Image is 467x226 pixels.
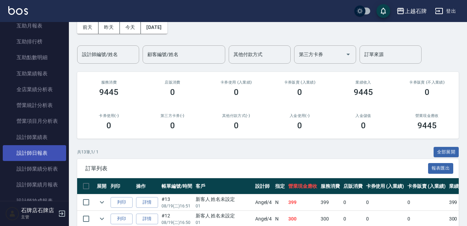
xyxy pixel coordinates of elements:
[160,194,194,211] td: #13
[3,177,66,193] a: 設計師業績月報表
[434,147,459,158] button: 全部展開
[136,214,158,224] a: 詳情
[170,121,175,130] h3: 0
[376,4,390,18] button: save
[170,87,175,97] h3: 0
[162,219,192,226] p: 08/19 (二) 16:50
[343,49,354,60] button: Open
[196,203,252,209] p: 01
[196,196,252,203] div: 新客人 姓名未設定
[405,7,427,15] div: 上越石牌
[194,178,253,194] th: 客戶
[3,161,66,177] a: 設計師業績分析表
[3,193,66,209] a: 設計師抽成報表
[136,197,158,208] a: 詳情
[141,21,167,34] button: [DATE]
[85,80,133,85] h3: 服務消費
[425,87,429,97] h3: 0
[3,97,66,113] a: 營業統計分析表
[3,145,66,161] a: 設計師日報表
[403,114,450,118] h2: 營業現金應收
[3,50,66,65] a: 互助點數明細
[134,178,160,194] th: 操作
[432,5,459,18] button: 登出
[417,121,437,130] h3: 9445
[253,178,274,194] th: 設計師
[3,34,66,50] a: 互助排行榜
[196,219,252,226] p: 01
[403,80,450,85] h2: 卡券販賣 (不入業績)
[111,214,133,224] button: 列印
[342,178,364,194] th: 店販消費
[3,18,66,34] a: 互助月報表
[3,113,66,129] a: 營業項目月分析表
[364,178,406,194] th: 卡券使用 (入業績)
[276,114,323,118] h2: 入金使用(-)
[149,114,196,118] h2: 第三方卡券(-)
[273,178,287,194] th: 指定
[95,178,109,194] th: 展開
[97,214,107,224] button: expand row
[319,178,342,194] th: 服務消費
[8,6,28,15] img: Logo
[394,4,429,18] button: 上越石牌
[287,194,319,211] td: 399
[106,121,111,130] h3: 0
[196,212,252,219] div: 新客人 姓名未設定
[77,149,98,155] p: 共 13 筆, 1 / 1
[21,207,56,214] h5: 石牌店石牌店
[99,87,118,97] h3: 9445
[160,178,194,194] th: 帳單編號/時間
[253,194,274,211] td: Angel /4
[340,114,387,118] h2: 入金儲值
[120,21,141,34] button: 今天
[342,194,364,211] td: 0
[297,87,302,97] h3: 0
[85,165,428,172] span: 訂單列表
[3,129,66,145] a: 設計師業績表
[21,214,56,220] p: 主管
[428,163,454,174] button: 報表匯出
[361,121,366,130] h3: 0
[406,178,447,194] th: 卡券販賣 (入業績)
[273,194,287,211] td: N
[354,87,373,97] h3: 9445
[98,21,120,34] button: 昨天
[234,87,239,97] h3: 0
[162,203,192,209] p: 08/19 (二) 16:51
[3,66,66,82] a: 互助業績報表
[85,114,133,118] h2: 卡券使用(-)
[406,194,447,211] td: 0
[111,197,133,208] button: 列印
[364,194,406,211] td: 0
[340,80,387,85] h2: 業績收入
[149,80,196,85] h2: 店販消費
[77,21,98,34] button: 前天
[212,114,260,118] h2: 其他付款方式(-)
[3,82,66,97] a: 全店業績分析表
[428,165,454,171] a: 報表匯出
[109,178,134,194] th: 列印
[297,121,302,130] h3: 0
[6,207,19,220] img: Person
[97,197,107,207] button: expand row
[287,178,319,194] th: 營業現金應收
[212,80,260,85] h2: 卡券使用 (入業績)
[234,121,239,130] h3: 0
[276,80,323,85] h2: 卡券販賣 (入業績)
[319,194,342,211] td: 399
